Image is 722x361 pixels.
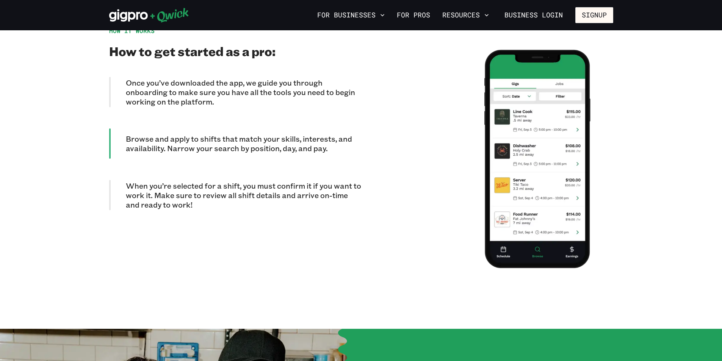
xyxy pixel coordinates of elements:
[314,9,388,22] button: For Businesses
[109,180,361,210] div: When you’re selected for a shift, you must confirm it if you want to work it. Make sure to review...
[484,50,590,268] img: Step 2: How it Works
[109,77,361,107] div: Once you’ve downloaded the app, we guide you through onboarding to make sure you have all the too...
[109,128,361,159] div: Browse and apply to shifts that match your skills, interests, and availability. Narrow your searc...
[394,9,433,22] a: For Pros
[109,44,361,59] h2: How to get started as a pro:
[109,27,361,34] div: HOW IT WORKS
[126,181,361,209] p: When you’re selected for a shift, you must confirm it if you want to work it. Make sure to review...
[498,7,569,23] a: Business Login
[575,7,613,23] button: Signup
[126,78,361,106] p: Once you’ve downloaded the app, we guide you through onboarding to make sure you have all the too...
[439,9,492,22] button: Resources
[126,134,361,153] p: Browse and apply to shifts that match your skills, interests, and availability. Narrow your searc...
